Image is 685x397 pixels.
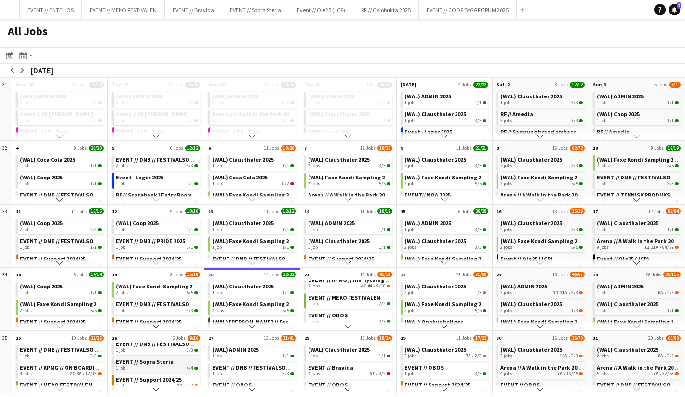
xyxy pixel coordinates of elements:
[500,219,562,227] span: (WAL) Clausthaler 2025
[597,301,658,308] span: (WAL) Clausthaler 2025
[20,93,67,100] span: (WAL) ADMIN 2025
[553,290,559,296] span: 1I
[308,110,390,123] a: (WAL) Clausthaler 20251 job1/1
[308,192,390,199] span: Arena // A Walk in the Park 2025
[20,236,102,250] a: EVENT // DNB // FESTIVALSOMMER 20251 job1/1
[212,173,294,187] a: (WAL) Coca Cola 20251 job0/2
[379,100,386,106] span: 7/7
[379,227,386,233] span: 1/1
[212,92,294,106] a: (WAL) ADMIN 20256 jobs6/6
[212,236,294,250] a: (WAL) Faxe Kondi Sampling 20251 job1/1
[597,173,679,187] a: EVENT // DNB // FESTIVALSOMMER 20251 job3/3
[667,308,674,314] span: 1/1
[404,283,466,290] span: (WAL) Clausthaler 2025
[20,317,102,331] a: EVENT // Support 2024/251 job2/2
[404,181,416,187] span: 2 jobs
[308,245,318,250] span: 1 job
[404,245,416,250] span: 2 jobs
[404,317,486,331] a: (WAL) Opphus boliger1 job2/2
[20,219,102,233] a: (WAL) Coop 20252 jobs2/2
[116,308,125,314] span: 1 job
[597,254,679,268] a: Event // Ole25 (JCP)1 job2/2
[404,110,466,118] span: (WAL) Clausthaler 2025
[20,237,121,245] span: EVENT // DNB // FESTIVALSOMMER 2025
[379,163,386,169] span: 3/3
[20,318,86,326] span: EVENT // Support 2024/25
[308,191,390,205] a: Arena // A Walk in the Park 20251 job1/1
[187,308,193,314] span: 3/3
[308,100,320,106] span: 7 jobs
[651,245,658,250] span: 31A
[20,92,102,106] a: (WAL) ADMIN 20252 jobs2/2
[500,290,512,296] span: 2 jobs
[282,118,289,123] span: 1/1
[90,163,97,169] span: 1/1
[404,255,490,262] span: (WAL) Faxe Kondi Sampling 2025
[308,236,390,250] a: (WAL) Clausthaler 20251 job1/1
[404,173,486,187] a: (WAL) Faxe Kondi Sampling 20252 jobs5/5
[116,118,125,123] span: 1 job
[500,282,582,296] a: (WAL) ADMIN 20252 jobs1I21A•3/8
[475,163,482,169] span: 3/3
[308,283,390,289] div: •
[404,174,490,181] span: (WAL) Faxe Kondi Sampling 2025
[308,254,390,268] a: EVENT // Support 2024/251 job2/2
[500,227,512,233] span: 2 jobs
[500,300,582,314] a: (WAL) Clausthaler 20252 jobs1/3
[404,100,414,106] span: 1 job
[597,191,679,205] a: EVENT // TEKNISK PRODUKSJONER1 job1/1
[20,300,102,314] a: (WAL) Faxe Kondi Sampling 20252 jobs5/5
[500,283,547,290] span: (WAL) ADMIN 2025
[212,300,294,314] a: (WAL) Faxe Kondi Sampling 20252 jobs5/5
[20,308,32,314] span: 2 jobs
[20,227,32,233] span: 2 jobs
[597,245,679,250] div: •
[116,93,162,100] span: (WAL) ADMIN 2025
[116,282,198,296] a: (WAL) Faxe Kondi Sampling 20252 jobs5/5
[165,0,222,19] button: EVENT // Bravida
[212,219,294,233] a: (WAL) Clausthaler 20251 job1/1
[222,0,289,19] button: EVENT // Sopra Steria
[308,219,390,233] a: (WAL) ADMIN 20251 job1/1
[475,118,482,123] span: 3/3
[404,236,486,250] a: (WAL) Clausthaler 20252 jobs3/3
[20,192,121,199] span: EVENT // DNB // FESTIVALSOMMER 2025
[20,155,102,169] a: (WAL) Coca Cola 20251 job1/1
[282,308,289,314] span: 5/5
[500,301,562,308] span: (WAL) Clausthaler 2025
[308,301,318,307] span: 1 job
[308,155,390,169] a: (WAL) Clausthaler 20252 jobs3/3
[500,192,583,199] span: Arena // A Walk in the Park 2025
[571,100,578,106] span: 3/3
[20,245,29,250] span: 1 job
[187,118,193,123] span: 2/2
[20,219,63,227] span: (WAL) Coop 2025
[90,245,97,250] span: 1/1
[82,0,165,19] button: EVENT // MEKO FESTIVALEN
[20,255,86,262] span: EVENT // Support 2024/25
[597,282,679,296] a: (WAL) ADMIN 20251 job6A•2/3
[560,290,567,296] span: 21A
[597,219,658,227] span: (WAL) Clausthaler 2025
[404,227,414,233] span: 1 job
[282,181,289,187] span: 0/2
[20,283,63,290] span: (WAL) Coop 2025
[597,236,679,250] a: Arena // A Walk in the Park 20259 jobs1I31A•64/72
[20,127,102,141] a: EVENT - LED - Toro1 job3/3
[308,276,399,283] span: EVENT // KPMG // Innflytningsfest
[212,163,222,169] span: 1 job
[282,100,289,106] span: 6/6
[644,245,650,250] span: 1I
[212,290,222,296] span: 1 job
[379,301,386,307] span: 2/2
[500,93,562,100] span: (WAL) Clausthaler 2025
[212,318,323,326] span: (WAL) Hansa Borg // Festivalsommer
[212,255,314,262] span: EVENT // DNB // FESTIVALSOMMER 2025
[597,245,609,250] span: 9 jobs
[597,163,609,169] span: 2 jobs
[90,118,97,123] span: 2/2
[282,163,289,169] span: 1/1
[308,93,355,100] span: (WAL) ADMIN 2025
[116,110,198,123] a: Arena // DJ [PERSON_NAME]1 job2/2
[597,308,606,314] span: 1 job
